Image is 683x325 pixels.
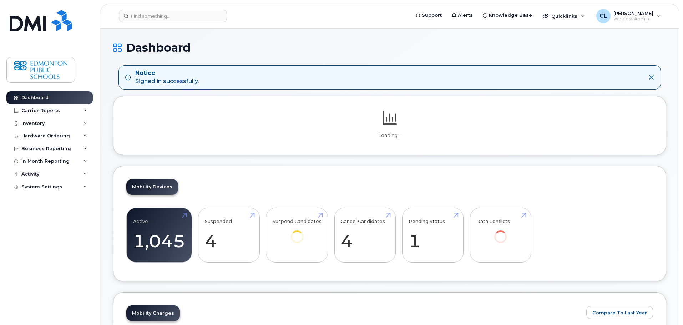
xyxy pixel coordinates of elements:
[126,132,653,139] p: Loading...
[592,309,647,316] span: Compare To Last Year
[341,212,389,259] a: Cancel Candidates 4
[409,212,457,259] a: Pending Status 1
[133,212,185,259] a: Active 1,045
[476,212,525,253] a: Data Conflicts
[586,306,653,319] button: Compare To Last Year
[135,69,199,86] div: Signed in successfully.
[126,305,180,321] a: Mobility Charges
[126,179,178,195] a: Mobility Devices
[205,212,253,259] a: Suspended 4
[135,69,199,77] strong: Notice
[273,212,322,253] a: Suspend Candidates
[113,41,666,54] h1: Dashboard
